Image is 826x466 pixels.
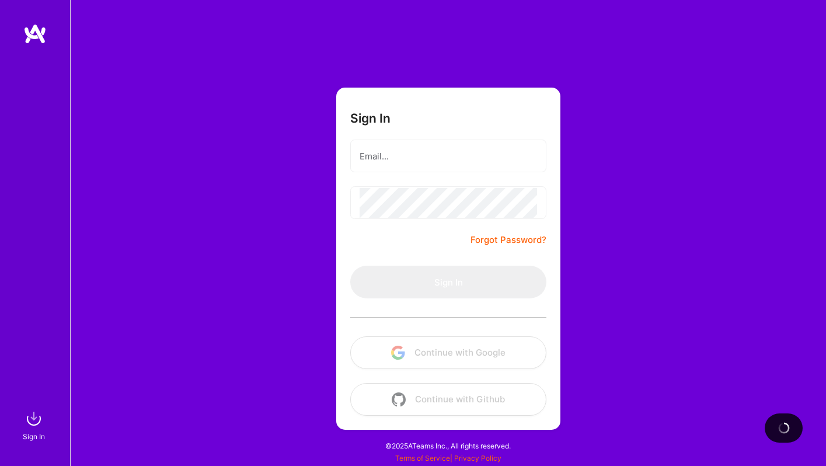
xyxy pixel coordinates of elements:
[23,430,45,443] div: Sign In
[777,421,791,435] img: loading
[23,23,47,44] img: logo
[350,383,546,416] button: Continue with Github
[391,346,405,360] img: icon
[392,392,406,406] img: icon
[395,454,450,462] a: Terms of Service
[350,266,546,298] button: Sign In
[70,431,826,460] div: © 2025 ATeams Inc., All rights reserved.
[350,336,546,369] button: Continue with Google
[350,111,391,126] h3: Sign In
[395,454,501,462] span: |
[360,141,537,171] input: Email...
[22,407,46,430] img: sign in
[454,454,501,462] a: Privacy Policy
[470,233,546,247] a: Forgot Password?
[25,407,46,443] a: sign inSign In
